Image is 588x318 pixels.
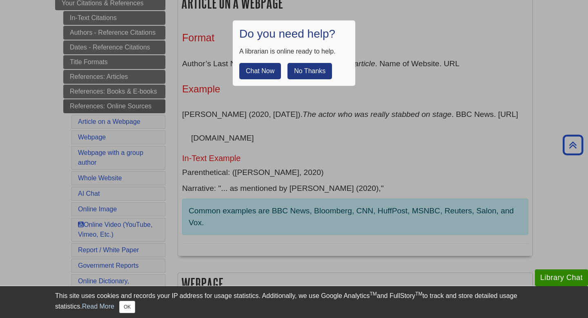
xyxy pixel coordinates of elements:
[287,63,332,79] button: No Thanks
[535,269,588,286] button: Library Chat
[239,27,349,41] h1: Do you need help?
[239,63,281,79] button: Chat Now
[55,291,533,313] div: This site uses cookies and records your IP address for usage statistics. Additionally, we use Goo...
[119,301,135,313] button: Close
[82,303,114,310] a: Read More
[415,291,422,297] sup: TM
[239,47,349,56] div: A librarian is online ready to help.
[370,291,376,297] sup: TM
